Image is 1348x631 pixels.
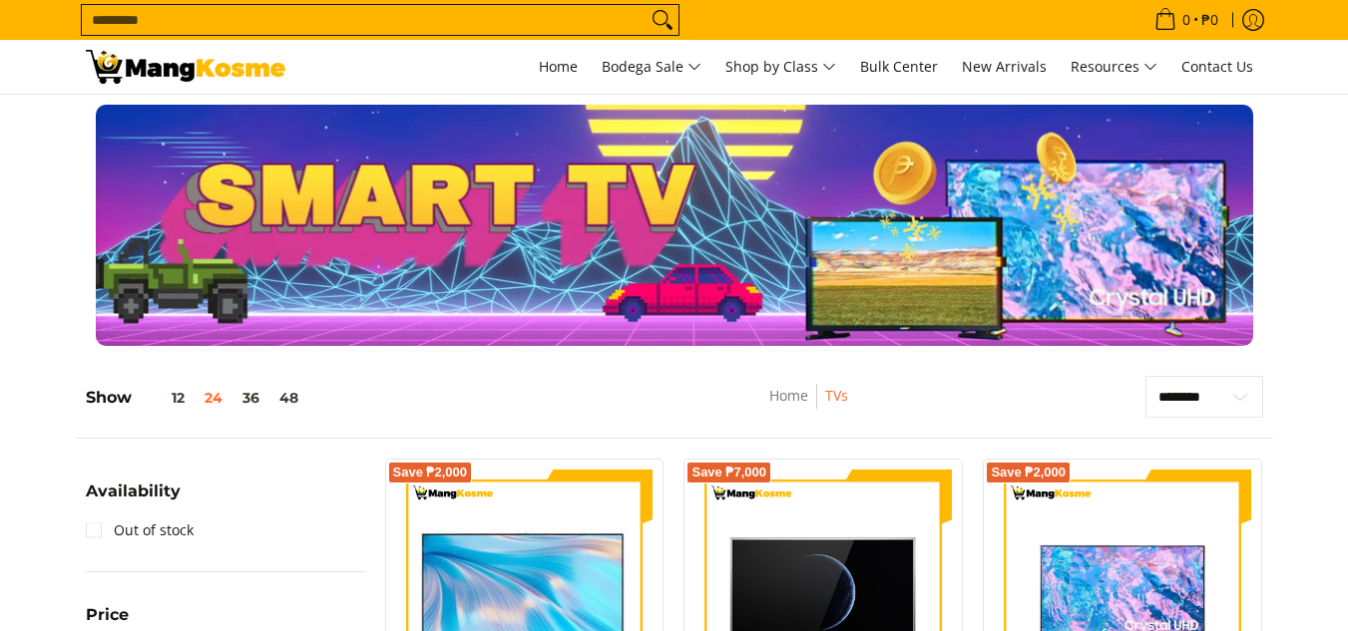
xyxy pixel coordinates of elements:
span: New Arrivals [962,57,1047,76]
a: Out of stock [86,514,194,546]
button: 48 [269,390,308,406]
button: Search [647,5,678,35]
span: Contact Us [1181,57,1253,76]
span: Shop by Class [725,55,836,80]
img: TVs - Premium Television Brands l Mang Kosme [86,50,285,84]
span: Resources [1071,55,1157,80]
button: 12 [132,390,195,406]
a: Bodega Sale [592,40,711,94]
span: Bulk Center [860,57,938,76]
span: Save ₱2,000 [991,467,1066,478]
span: 0 [1179,13,1193,27]
h5: Show [86,388,308,408]
a: New Arrivals [952,40,1057,94]
a: Resources [1061,40,1167,94]
a: Contact Us [1171,40,1263,94]
span: Save ₱2,000 [393,467,468,478]
a: Home [769,386,808,405]
a: Home [529,40,588,94]
button: 24 [195,390,232,406]
span: Bodega Sale [602,55,701,80]
a: TVs [825,386,848,405]
a: Shop by Class [715,40,846,94]
nav: Main Menu [305,40,1263,94]
span: Availability [86,483,181,499]
span: ₱0 [1198,13,1221,27]
span: Save ₱7,000 [691,467,766,478]
nav: Breadcrumbs [657,384,961,429]
span: Price [86,607,129,623]
a: Bulk Center [850,40,948,94]
summary: Open [86,483,181,514]
span: Home [539,57,578,76]
span: • [1148,9,1224,31]
button: 36 [232,390,269,406]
